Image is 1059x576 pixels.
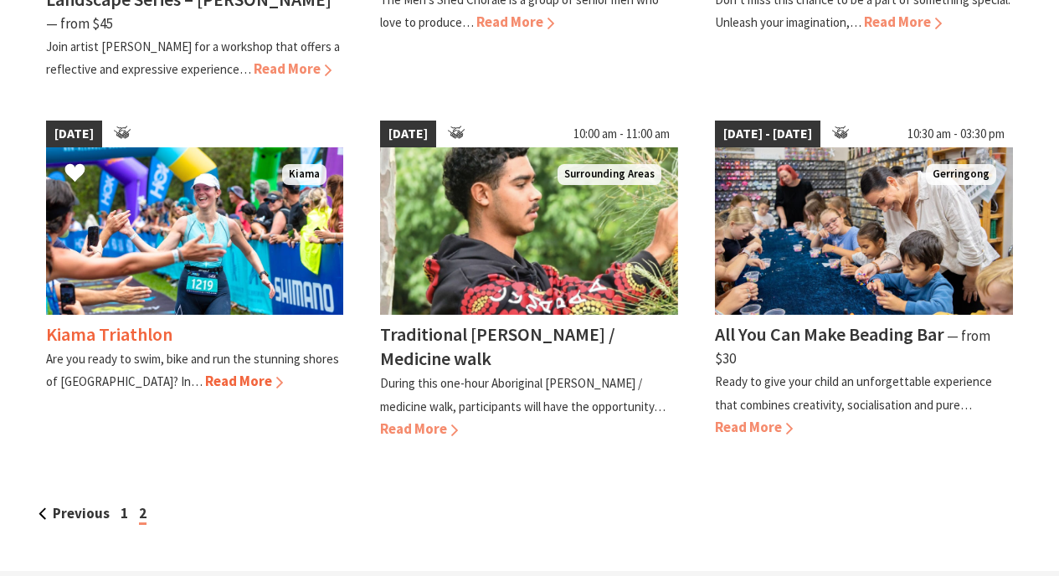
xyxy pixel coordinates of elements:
[380,419,458,438] span: Read More
[46,322,172,346] h4: Kiama Triathlon
[565,121,678,147] span: 10:00 am - 11:00 am
[121,504,128,522] a: 1
[380,121,678,440] a: [DATE] 10:00 am - 11:00 am Surrounding Areas Traditional [PERSON_NAME] / Medicine walk During thi...
[715,418,793,436] span: Read More
[46,351,339,389] p: Are you ready to swim, bike and run the stunning shores of [GEOGRAPHIC_DATA]? In…
[46,39,340,77] p: Join artist [PERSON_NAME] for a workshop that offers a reflective and expressive experience…
[254,59,332,78] span: Read More
[558,164,661,185] span: Surrounding Areas
[380,322,615,370] h4: Traditional [PERSON_NAME] / Medicine walk
[46,121,102,147] span: [DATE]
[205,372,283,390] span: Read More
[380,121,436,147] span: [DATE]
[715,322,944,346] h4: All You Can Make Beading Bar
[715,373,992,412] p: Ready to give your child an unforgettable experience that combines creativity, socialisation and ...
[282,164,326,185] span: Kiama
[46,121,344,440] a: [DATE] kiamatriathlon Kiama Kiama Triathlon Are you ready to swim, bike and run the stunning shor...
[46,14,113,33] span: ⁠— from $45
[46,147,344,315] img: kiamatriathlon
[380,375,666,414] p: During this one-hour Aboriginal [PERSON_NAME] / medicine walk, participants will have the opportu...
[48,146,102,203] button: Click to Favourite Kiama Triathlon
[715,121,820,147] span: [DATE] - [DATE]
[715,147,1013,315] img: groups family kids adults can all bead at our workshops
[39,504,110,522] a: Previous
[899,121,1013,147] span: 10:30 am - 03:30 pm
[139,504,147,525] span: 2
[864,13,942,31] span: Read More
[926,164,996,185] span: Gerringong
[476,13,554,31] span: Read More
[715,121,1013,440] a: [DATE] - [DATE] 10:30 am - 03:30 pm groups family kids adults can all bead at our workshops Gerri...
